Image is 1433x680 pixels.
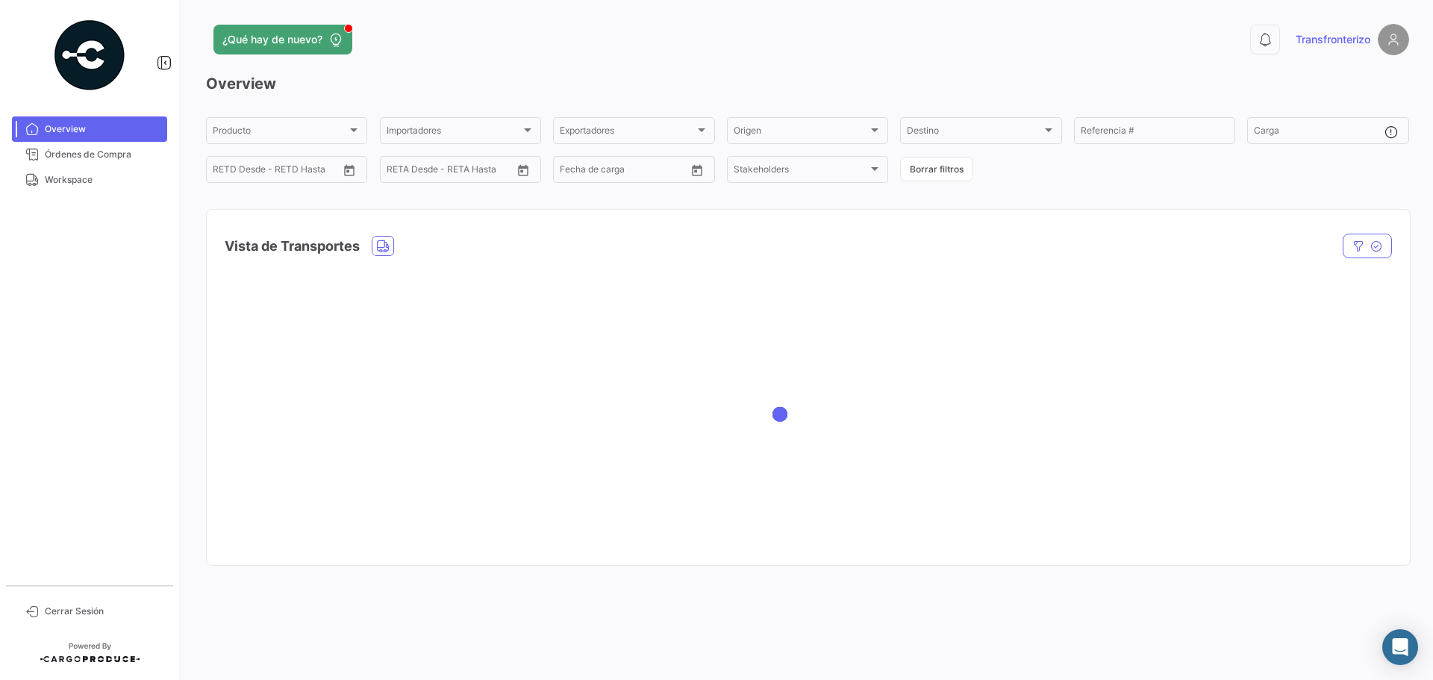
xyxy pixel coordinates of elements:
[45,605,161,618] span: Cerrar Sesión
[206,73,1409,94] h3: Overview
[45,122,161,136] span: Overview
[1382,629,1418,665] div: Abrir Intercom Messenger
[907,128,1041,138] span: Destino
[12,142,167,167] a: Órdenes de Compra
[387,128,521,138] span: Importadores
[387,166,413,177] input: Desde
[900,157,973,181] button: Borrar filtros
[338,159,360,181] button: Open calendar
[213,128,347,138] span: Producto
[222,32,322,47] span: ¿Qué hay de nuevo?
[250,166,310,177] input: Hasta
[597,166,657,177] input: Hasta
[45,173,161,187] span: Workspace
[12,116,167,142] a: Overview
[12,167,167,193] a: Workspace
[213,166,240,177] input: Desde
[734,128,868,138] span: Origen
[52,18,127,93] img: powered-by.png
[512,159,534,181] button: Open calendar
[560,128,694,138] span: Exportadores
[560,166,587,177] input: Desde
[213,25,352,54] button: ¿Qué hay de nuevo?
[225,236,360,257] h4: Vista de Transportes
[1296,32,1370,47] span: Transfronterizo
[45,148,161,161] span: Órdenes de Compra
[734,166,868,177] span: Stakeholders
[372,237,393,255] button: Land
[1378,24,1409,55] img: placeholder-user.png
[424,166,484,177] input: Hasta
[686,159,708,181] button: Open calendar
